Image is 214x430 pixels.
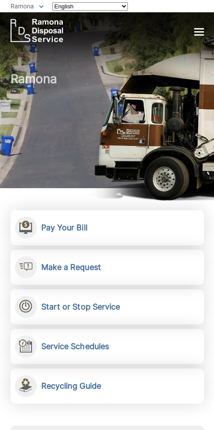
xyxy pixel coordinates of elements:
[11,72,204,190] h1: Ramona
[52,2,128,11] select: Select a language
[41,223,87,233] h2: Pay Your Bill
[11,19,63,42] a: EDCD logo. Return to the homepage.
[11,368,204,404] a: Recycling Guide
[41,342,109,351] h2: Service Schedules
[41,302,120,312] h2: Start or Stop Service
[11,250,204,285] a: Make a Request
[11,2,34,10] span: Ramona
[11,210,204,245] a: Pay Your Bill
[41,262,101,272] h2: Make a Request
[41,381,102,391] h2: Recycling Guide
[11,329,204,364] a: Service Schedules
